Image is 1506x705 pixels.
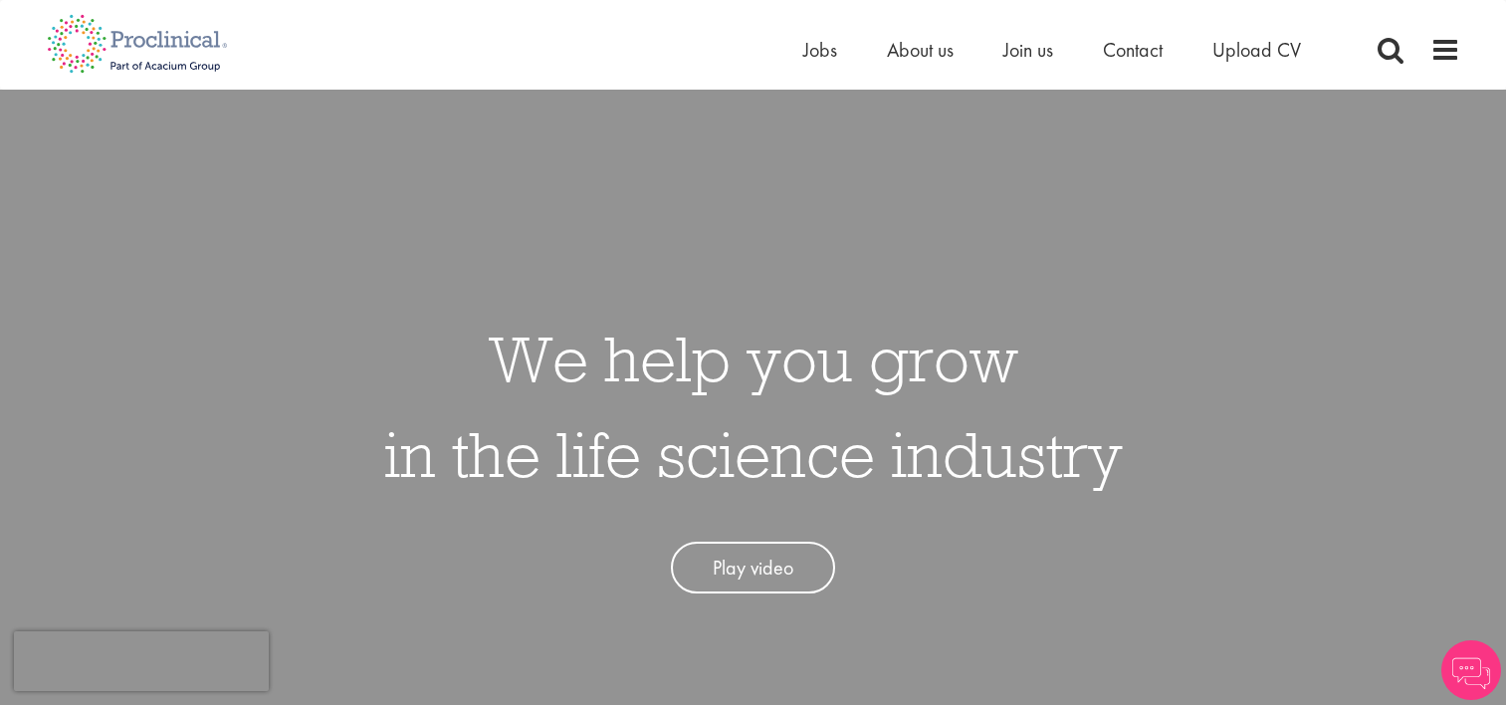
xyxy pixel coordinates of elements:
[671,542,835,594] a: Play video
[1003,37,1053,63] a: Join us
[887,37,954,63] a: About us
[1441,640,1501,700] img: Chatbot
[1103,37,1163,63] a: Contact
[384,311,1123,502] h1: We help you grow in the life science industry
[803,37,837,63] a: Jobs
[1212,37,1301,63] a: Upload CV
